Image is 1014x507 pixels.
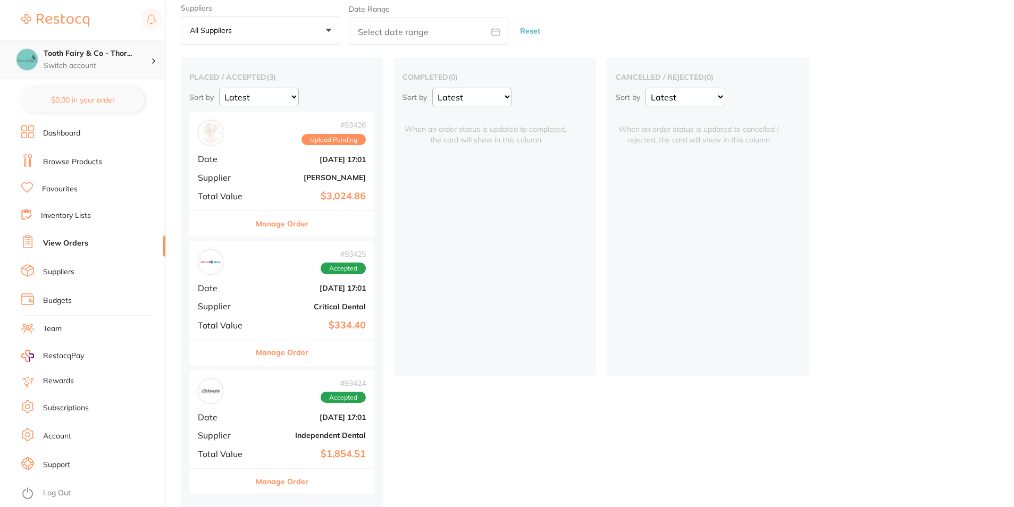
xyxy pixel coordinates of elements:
[321,379,366,387] span: # 93424
[21,350,34,362] img: RestocqPay
[43,431,71,442] a: Account
[256,211,308,236] button: Manage Order
[349,18,508,45] input: Select date range
[403,112,568,145] span: When an order status is updated to completed, the card will show in this column
[616,72,801,82] h2: cancelled / rejected ( 0 )
[21,14,89,27] img: Restocq Logo
[349,5,390,13] label: Date Range
[259,173,366,182] b: [PERSON_NAME]
[321,392,366,403] span: Accepted
[44,61,151,71] p: Switch account
[259,413,366,421] b: [DATE] 17:01
[189,241,374,366] div: Critical Dental#93425AcceptedDate[DATE] 17:01SupplierCritical DentalTotal Value$334.40Manage Order
[43,295,72,306] a: Budgets
[259,284,366,292] b: [DATE] 17:01
[198,412,251,422] span: Date
[21,8,89,32] a: Restocq Logo
[198,154,251,164] span: Date
[198,320,251,330] span: Total Value
[21,485,162,502] button: Log Out
[259,449,366,460] b: $1,854.51
[189,370,374,495] div: Independent Dental#93424AcceptedDate[DATE] 17:01SupplierIndependent DentalTotal Value$1,854.51Man...
[43,460,70,470] a: Support
[616,112,782,145] span: When an order status is updated to cancelled / rejected, the card will show in this column
[21,350,84,362] a: RestocqPay
[43,351,84,361] span: RestocqPay
[16,49,38,70] img: Tooth Fairy & Co - Thornlands
[259,320,366,331] b: $334.40
[181,4,340,12] label: Suppliers
[259,302,366,311] b: Critical Dental
[43,267,74,277] a: Suppliers
[301,134,366,146] span: Upload Pending
[198,430,251,440] span: Supplier
[259,431,366,440] b: Independent Dental
[321,250,366,258] span: # 93425
[256,469,308,494] button: Manage Order
[189,112,374,236] div: Henry Schein Halas#93426Upload PendingDate[DATE] 17:01Supplier[PERSON_NAME]Total Value$3,024.86Ma...
[43,324,62,334] a: Team
[189,72,374,82] h2: placed / accepted ( 3 )
[198,191,251,201] span: Total Value
[43,128,80,139] a: Dashboard
[198,283,251,293] span: Date
[42,184,78,195] a: Favourites
[43,376,74,386] a: Rewards
[43,238,88,249] a: View Orders
[403,72,588,82] h2: completed ( 0 )
[198,301,251,311] span: Supplier
[44,48,151,59] h4: Tooth Fairy & Co - Thornlands
[301,121,366,129] span: # 93426
[200,381,221,401] img: Independent Dental
[43,157,102,167] a: Browse Products
[181,16,340,45] button: All suppliers
[321,263,366,274] span: Accepted
[256,340,308,365] button: Manage Order
[616,92,640,102] p: Sort by
[259,155,366,164] b: [DATE] 17:01
[200,252,221,272] img: Critical Dental
[259,191,366,202] b: $3,024.86
[43,403,89,413] a: Subscriptions
[189,92,214,102] p: Sort by
[200,123,221,143] img: Henry Schein Halas
[198,173,251,182] span: Supplier
[190,26,236,35] p: All suppliers
[403,92,427,102] p: Sort by
[43,488,71,498] a: Log Out
[198,449,251,459] span: Total Value
[21,87,144,113] button: $0.00 in your order
[41,210,91,221] a: Inventory Lists
[517,17,543,45] button: Reset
